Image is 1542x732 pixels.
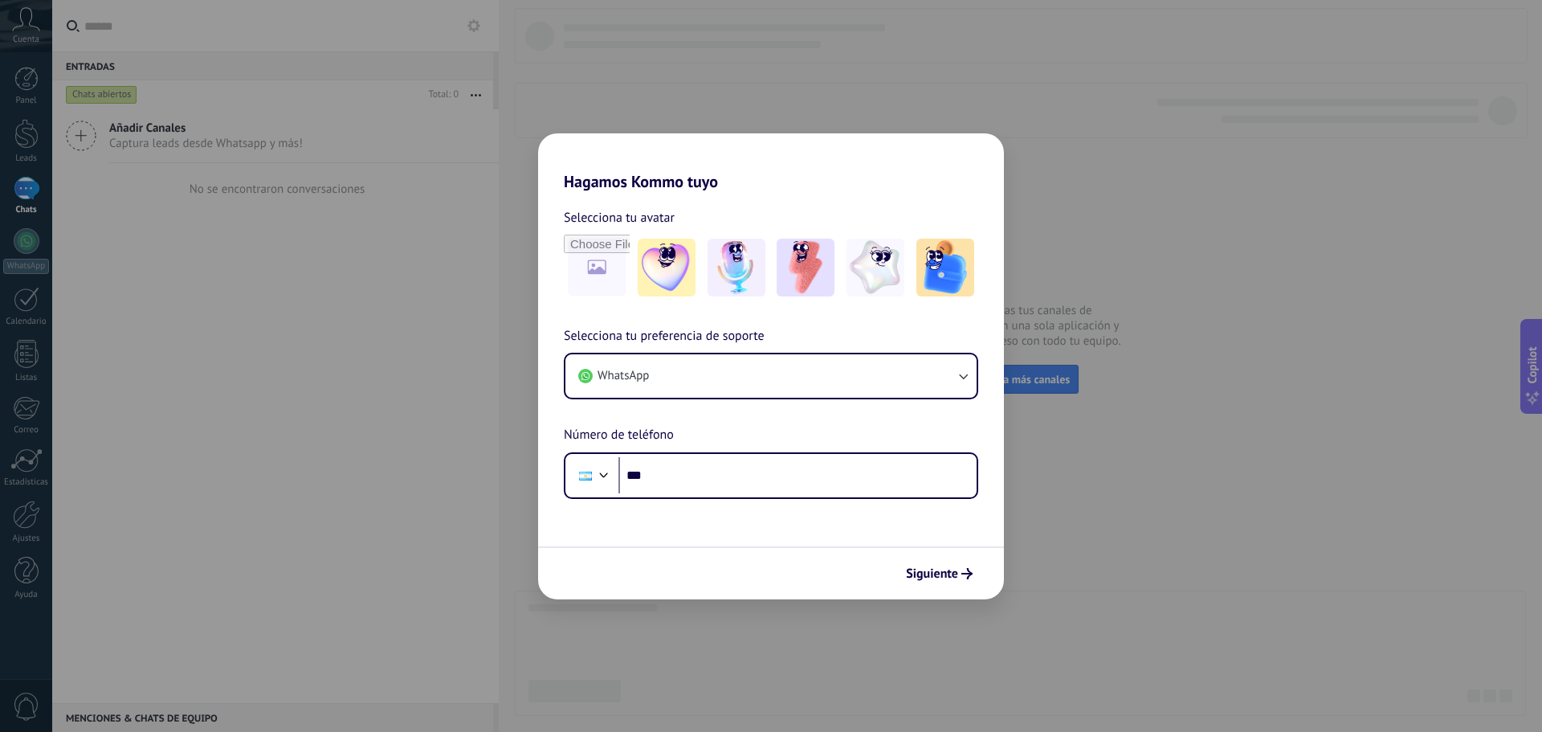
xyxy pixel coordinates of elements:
span: Número de teléfono [564,425,674,446]
img: -2.jpeg [708,239,765,296]
div: Argentina: + 54 [570,459,601,493]
span: Selecciona tu preferencia de soporte [564,326,765,347]
button: Siguiente [899,560,980,587]
img: -3.jpeg [777,239,834,296]
span: Siguiente [906,568,958,579]
img: -5.jpeg [916,239,974,296]
span: Selecciona tu avatar [564,207,675,228]
span: WhatsApp [598,368,649,384]
img: -4.jpeg [846,239,904,296]
img: -1.jpeg [638,239,696,296]
h2: Hagamos Kommo tuyo [538,133,1004,191]
button: WhatsApp [565,354,977,398]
